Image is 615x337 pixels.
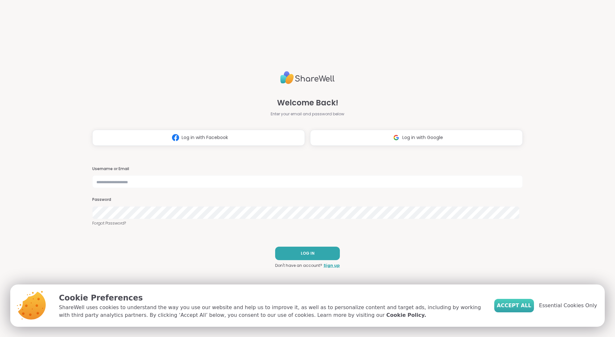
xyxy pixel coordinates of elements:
[92,197,523,202] h3: Password
[92,166,523,172] h3: Username or Email
[275,263,322,268] span: Don't have an account?
[92,130,305,146] button: Log in with Facebook
[277,97,338,109] span: Welcome Back!
[494,299,534,312] button: Accept All
[92,220,523,226] a: Forgot Password?
[182,134,228,141] span: Log in with Facebook
[310,130,523,146] button: Log in with Google
[386,311,426,319] a: Cookie Policy.
[324,263,340,268] a: Sign up
[275,247,340,260] button: LOG IN
[402,134,443,141] span: Log in with Google
[301,251,315,256] span: LOG IN
[59,304,484,319] p: ShareWell uses cookies to understand the way you use our website and help us to improve it, as we...
[169,132,182,144] img: ShareWell Logomark
[390,132,402,144] img: ShareWell Logomark
[59,292,484,304] p: Cookie Preferences
[539,302,597,309] span: Essential Cookies Only
[497,302,531,309] span: Accept All
[271,111,344,117] span: Enter your email and password below
[280,69,335,87] img: ShareWell Logo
